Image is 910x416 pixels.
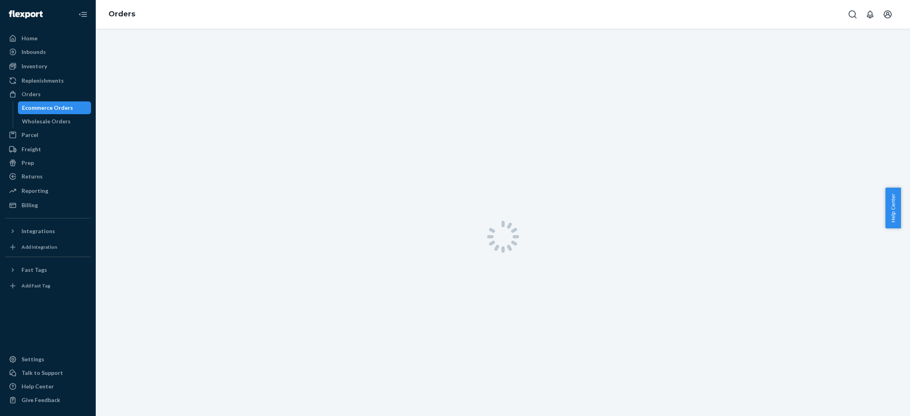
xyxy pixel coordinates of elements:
a: Orders [5,88,91,101]
div: Add Fast Tag [22,282,50,289]
button: Integrations [5,225,91,238]
div: Inbounds [22,48,46,56]
img: Flexport logo [9,10,43,18]
div: Settings [22,355,44,363]
button: Give Feedback [5,394,91,406]
div: Billing [22,201,38,209]
button: Open Search Box [845,6,861,22]
a: Freight [5,143,91,156]
div: Fast Tags [22,266,47,274]
a: Returns [5,170,91,183]
button: Talk to Support [5,366,91,379]
div: Freight [22,145,41,153]
div: Help Center [22,382,54,390]
a: Inbounds [5,46,91,58]
a: Wholesale Orders [18,115,91,128]
a: Replenishments [5,74,91,87]
div: Ecommerce Orders [22,104,73,112]
div: Give Feedback [22,396,60,404]
button: Open notifications [862,6,878,22]
ol: breadcrumbs [102,3,142,26]
button: Fast Tags [5,263,91,276]
a: Inventory [5,60,91,73]
div: Integrations [22,227,55,235]
a: Add Integration [5,241,91,254]
a: Add Fast Tag [5,279,91,292]
div: Home [22,34,38,42]
a: Ecommerce Orders [18,101,91,114]
a: Settings [5,353,91,366]
a: Prep [5,156,91,169]
button: Help Center [885,188,901,228]
button: Open account menu [880,6,896,22]
div: Wholesale Orders [22,117,71,125]
a: Billing [5,199,91,212]
a: Reporting [5,184,91,197]
a: Orders [109,10,135,18]
div: Replenishments [22,77,64,85]
div: Talk to Support [22,369,63,377]
div: Add Integration [22,244,57,250]
a: Help Center [5,380,91,393]
div: Reporting [22,187,48,195]
div: Prep [22,159,34,167]
div: Inventory [22,62,47,70]
button: Close Navigation [75,6,91,22]
div: Parcel [22,131,38,139]
a: Parcel [5,129,91,141]
div: Returns [22,172,43,180]
div: Orders [22,90,41,98]
a: Home [5,32,91,45]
